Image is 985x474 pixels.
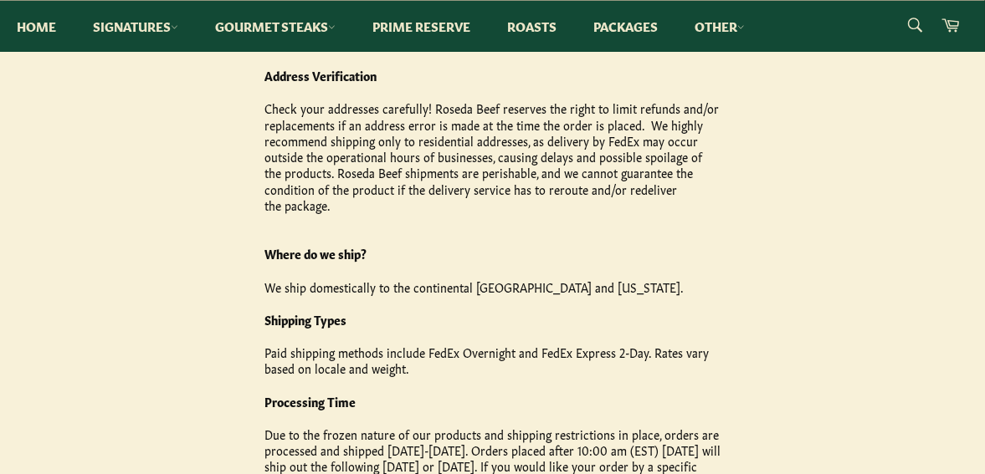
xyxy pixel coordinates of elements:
div: Check your addresses carefully! Roseda Beef reserves the right to limit refunds and/or replacemen... [264,100,721,213]
a: Prime Reserve [356,1,487,52]
a: Packages [577,1,675,52]
a: Gourmet Steaks [198,1,352,52]
p: We ship domestically to the continental [GEOGRAPHIC_DATA] and [US_STATE]. [264,279,721,295]
a: Roasts [490,1,573,52]
p: Paid shipping methods include FedEx Overnight and FedEx Express 2-Day. Rates vary based on locale... [264,344,721,377]
strong: Where do we ship? [264,245,367,262]
strong: Shipping Types [264,311,346,328]
a: Other [678,1,762,52]
strong: Processing Time [264,393,356,410]
a: Signatures [76,1,195,52]
strong: Address Verification [264,67,377,84]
